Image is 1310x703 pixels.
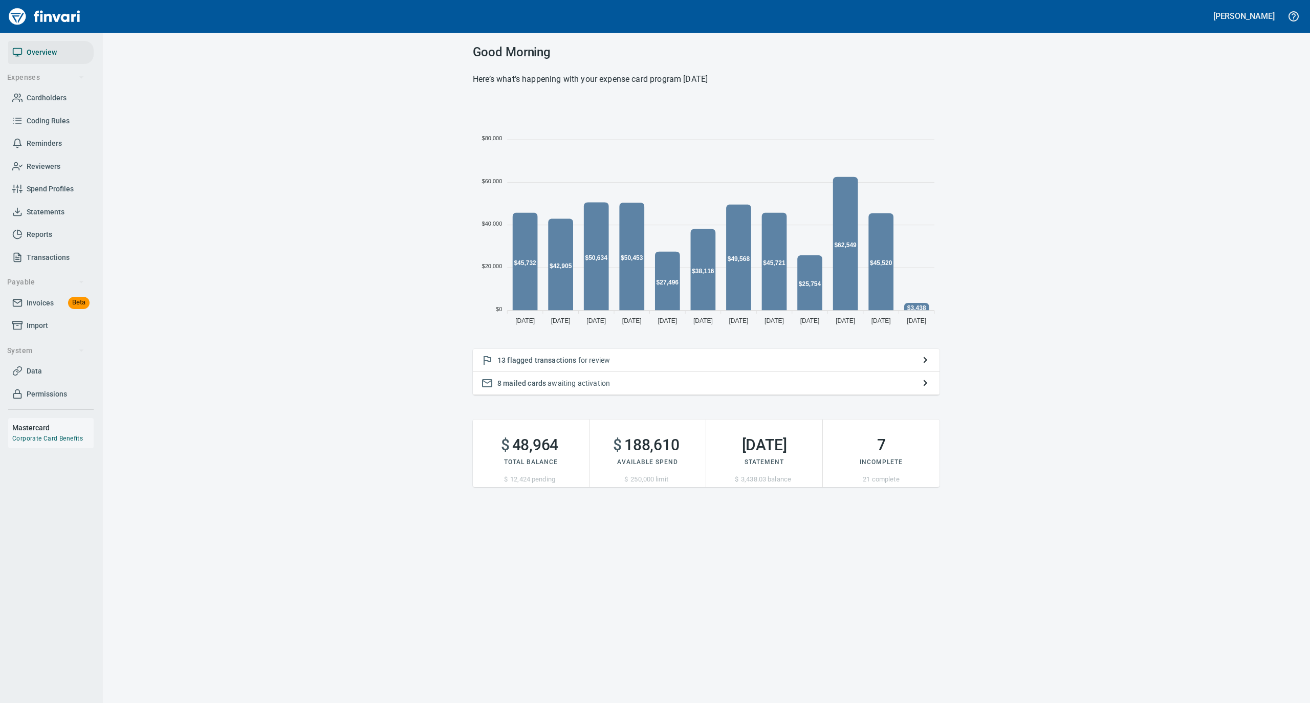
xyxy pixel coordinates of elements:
[8,223,94,246] a: Reports
[497,355,915,365] p: for review
[8,178,94,201] a: Spend Profiles
[8,292,94,315] a: InvoicesBeta
[503,379,546,387] span: mailed cards
[27,365,42,378] span: Data
[482,221,503,227] tspan: $40,000
[482,178,503,184] tspan: $60,000
[6,4,83,29] img: Finvari
[27,137,62,150] span: Reminders
[27,228,52,241] span: Reports
[823,420,940,487] button: 7Incomplete21 complete
[497,356,506,364] span: 13
[3,68,89,87] button: Expenses
[507,356,576,364] span: flagged transactions
[8,383,94,406] a: Permissions
[729,317,749,324] tspan: [DATE]
[473,72,940,86] h6: Here’s what’s happening with your expense card program [DATE]
[27,183,74,195] span: Spend Profiles
[1213,11,1275,21] h5: [PERSON_NAME]
[7,71,84,84] span: Expenses
[3,273,89,292] button: Payable
[482,135,503,141] tspan: $80,000
[800,317,820,324] tspan: [DATE]
[8,86,94,109] a: Cardholders
[823,436,940,454] h2: 7
[586,317,606,324] tspan: [DATE]
[496,306,502,312] tspan: $0
[27,46,57,59] span: Overview
[27,297,54,310] span: Invoices
[823,474,940,485] p: 21 complete
[473,349,940,372] button: 13 flagged transactions for review
[8,246,94,269] a: Transactions
[871,317,891,324] tspan: [DATE]
[27,115,70,127] span: Coding Rules
[68,297,90,309] span: Beta
[8,314,94,337] a: Import
[907,317,926,324] tspan: [DATE]
[860,458,903,466] span: Incomplete
[27,206,64,218] span: Statements
[8,155,94,178] a: Reviewers
[12,422,94,433] h6: Mastercard
[693,317,713,324] tspan: [DATE]
[622,317,642,324] tspan: [DATE]
[482,263,503,269] tspan: $20,000
[8,360,94,383] a: Data
[27,92,67,104] span: Cardholders
[765,317,784,324] tspan: [DATE]
[7,276,84,289] span: Payable
[497,378,915,388] p: awaiting activation
[1211,8,1277,24] button: [PERSON_NAME]
[8,201,94,224] a: Statements
[658,317,677,324] tspan: [DATE]
[3,341,89,360] button: System
[27,160,60,173] span: Reviewers
[8,109,94,133] a: Coding Rules
[12,435,83,442] a: Corporate Card Benefits
[473,372,940,395] button: 8 mailed cards awaiting activation
[27,388,67,401] span: Permissions
[27,319,48,332] span: Import
[515,317,535,324] tspan: [DATE]
[473,45,940,59] h3: Good Morning
[7,344,84,357] span: System
[8,41,94,64] a: Overview
[27,251,70,264] span: Transactions
[551,317,571,324] tspan: [DATE]
[836,317,855,324] tspan: [DATE]
[8,132,94,155] a: Reminders
[497,379,501,387] span: 8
